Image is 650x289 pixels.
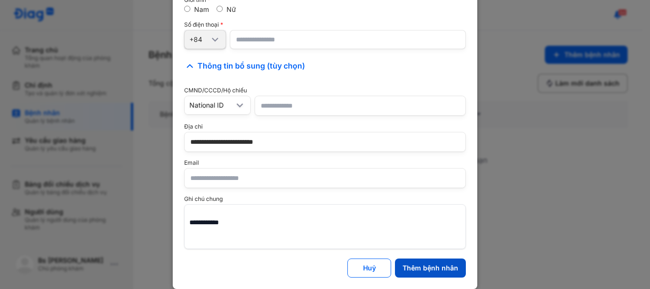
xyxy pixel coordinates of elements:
label: Nam [194,5,209,13]
button: Thêm bệnh nhân [395,259,466,278]
div: +84 [189,35,209,44]
div: Email [184,159,466,166]
div: National ID [189,101,234,110]
button: Huỷ [347,259,391,278]
span: Thông tin bổ sung (tùy chọn) [197,60,305,72]
div: Ghi chú chung [184,196,466,202]
div: Thêm bệnh nhân [403,264,458,272]
label: Nữ [227,5,236,13]
div: CMND/CCCD/Hộ chiếu [184,87,466,94]
div: Địa chỉ [184,123,466,130]
div: Số điện thoại [184,21,466,28]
